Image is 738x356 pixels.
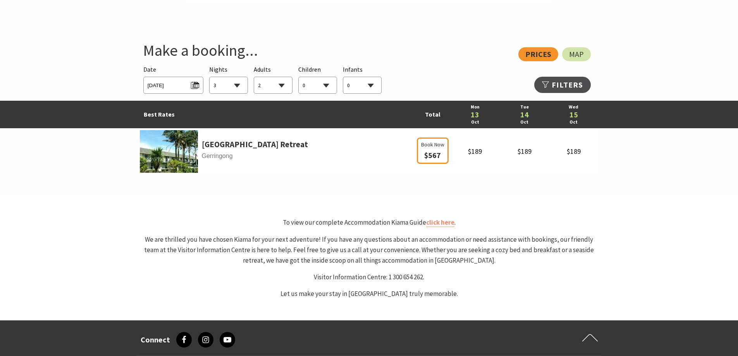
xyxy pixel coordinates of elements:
span: Book Now [421,140,444,149]
a: 14 [504,111,545,119]
a: 13 [454,111,496,119]
a: Map [562,47,591,61]
p: Visitor Information Centre: 1 300 654 262. [140,272,599,282]
span: [DATE] [148,79,199,89]
a: Oct [504,119,545,126]
p: Let us make your stay in [GEOGRAPHIC_DATA] truly memorable. [140,289,599,299]
span: $189 [518,147,532,156]
img: parkridgea.jpg [140,130,198,173]
a: Oct [454,119,496,126]
a: Tue [504,103,545,111]
a: Mon [454,103,496,111]
td: Best Rates [140,101,415,128]
div: Please choose your desired arrival date [143,65,203,94]
span: Date [143,65,156,73]
span: Children [298,65,321,73]
a: Book Now $567 [417,152,449,160]
p: We are thrilled you have chosen Kiama for your next adventure! If you have any questions about an... [140,234,599,266]
span: Nights [209,65,227,75]
a: Wed [553,103,594,111]
span: Adults [254,65,271,73]
span: $189 [567,147,581,156]
a: click here [426,218,454,227]
td: Total [415,101,451,128]
a: 15 [553,111,594,119]
a: [GEOGRAPHIC_DATA] Retreat [202,138,308,151]
h3: Connect [141,335,170,344]
span: $567 [424,150,441,160]
a: Oct [553,119,594,126]
span: Gerringong [140,151,415,161]
span: Map [569,51,584,57]
span: $189 [468,147,482,156]
span: Infants [343,65,363,73]
div: Choose a number of nights [209,65,248,94]
p: To view our complete Accommodation Kiama Guide . [140,217,599,228]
